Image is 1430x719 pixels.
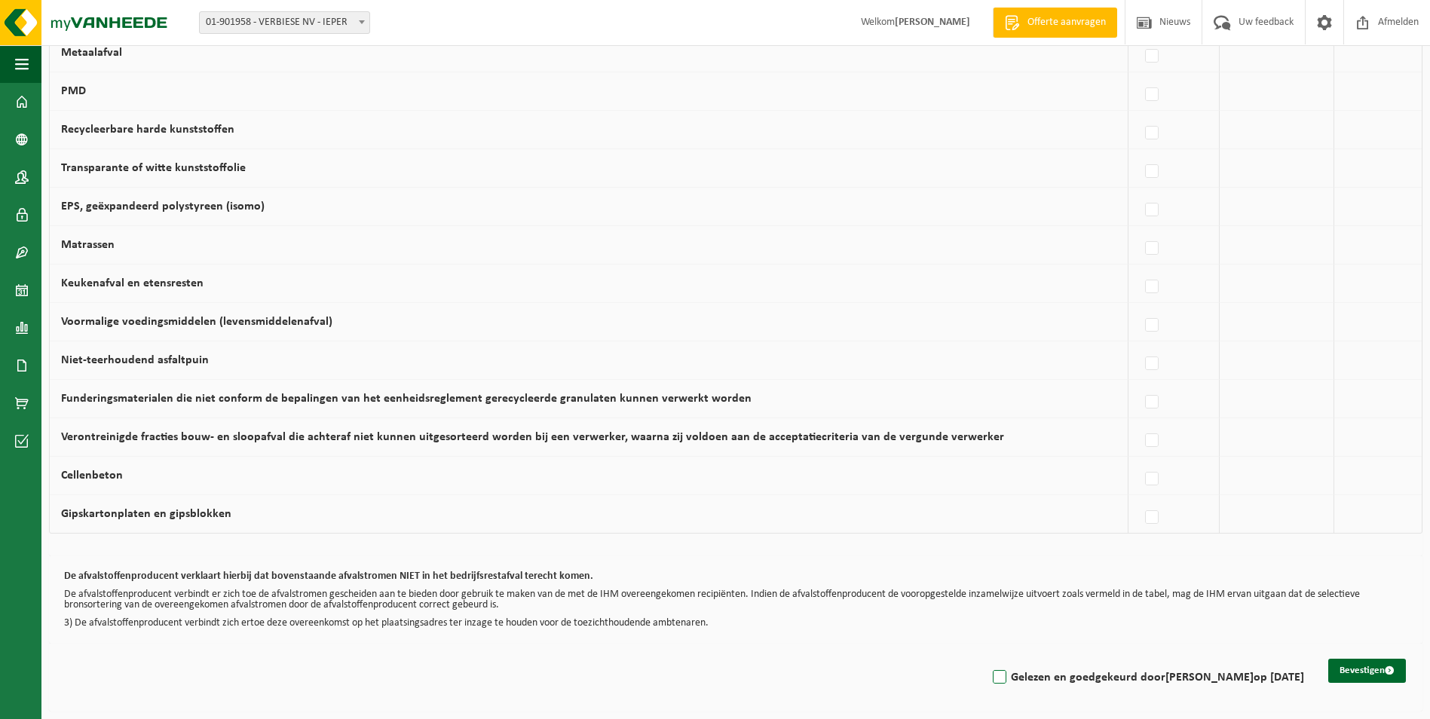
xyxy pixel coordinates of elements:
[199,11,370,34] span: 01-901958 - VERBIESE NV - IEPER
[200,12,369,33] span: 01-901958 - VERBIESE NV - IEPER
[61,239,115,251] label: Matrassen
[1328,659,1406,683] button: Bevestigen
[61,47,122,59] label: Metaalafval
[1165,672,1254,684] strong: [PERSON_NAME]
[990,666,1304,689] label: Gelezen en goedgekeurd door op [DATE]
[64,589,1407,610] p: De afvalstoffenproducent verbindt er zich toe de afvalstromen gescheiden aan te bieden door gebru...
[61,316,332,328] label: Voormalige voedingsmiddelen (levensmiddelenafval)
[61,200,265,213] label: EPS, geëxpandeerd polystyreen (isomo)
[1024,15,1110,30] span: Offerte aanvragen
[61,85,86,97] label: PMD
[61,277,204,289] label: Keukenafval en etensresten
[61,431,1004,443] label: Verontreinigde fracties bouw- en sloopafval die achteraf niet kunnen uitgesorteerd worden bij een...
[61,470,123,482] label: Cellenbeton
[64,571,593,582] b: De afvalstoffenproducent verklaart hierbij dat bovenstaande afvalstromen NIET in het bedrijfsrest...
[61,162,246,174] label: Transparante of witte kunststoffolie
[61,508,231,520] label: Gipskartonplaten en gipsblokken
[61,124,234,136] label: Recycleerbare harde kunststoffen
[61,393,752,405] label: Funderingsmaterialen die niet conform de bepalingen van het eenheidsreglement gerecycleerde granu...
[64,618,1407,629] p: 3) De afvalstoffenproducent verbindt zich ertoe deze overeenkomst op het plaatsingsadres ter inza...
[993,8,1117,38] a: Offerte aanvragen
[895,17,970,28] strong: [PERSON_NAME]
[61,354,209,366] label: Niet-teerhoudend asfaltpuin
